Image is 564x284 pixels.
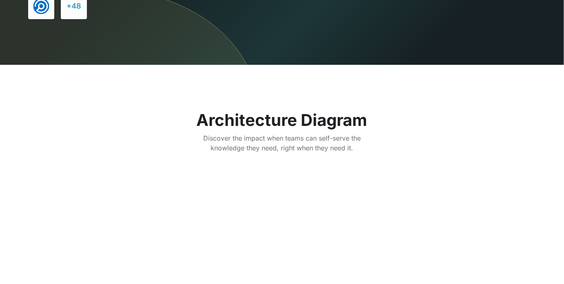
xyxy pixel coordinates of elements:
iframe: Chat Widget [523,245,564,284]
p: Discover the impact when teams can self-serve the knowledge they need, right when they need it. [197,133,368,153]
div: +48 [67,0,81,11]
h2: Architecture Diagram [197,110,368,130]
